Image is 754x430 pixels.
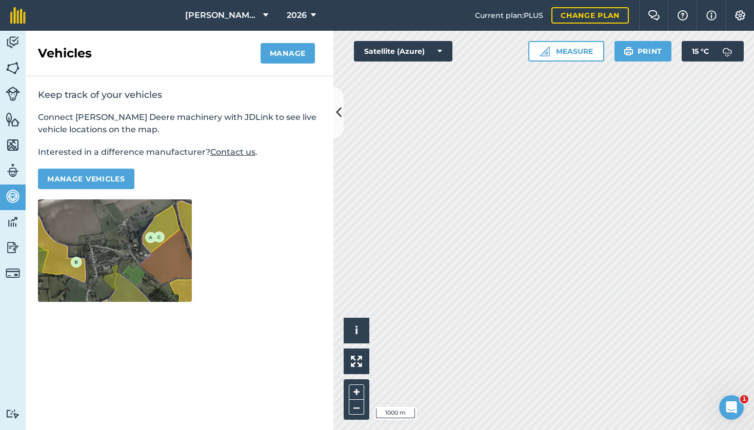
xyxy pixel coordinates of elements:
[351,356,362,367] img: Four arrows, one pointing top left, one top right, one bottom right and the last bottom left
[624,45,633,57] img: svg+xml;base64,PHN2ZyB4bWxucz0iaHR0cDovL3d3dy53My5vcmcvMjAwMC9zdmciIHdpZHRoPSIxOSIgaGVpZ2h0PSIyNC...
[734,10,746,21] img: A cog icon
[540,46,550,56] img: Ruler icon
[344,318,369,343] button: i
[355,324,358,337] span: i
[475,10,543,21] span: Current plan : PLUS
[38,45,92,62] h2: Vehicles
[6,137,20,153] img: svg+xml;base64,PHN2ZyB4bWxucz0iaHR0cDovL3d3dy53My5vcmcvMjAwMC9zdmciIHdpZHRoPSI1NiIgaGVpZ2h0PSI2MC...
[6,60,20,76] img: svg+xml;base64,PHN2ZyB4bWxucz0iaHR0cDovL3d3dy53My5vcmcvMjAwMC9zdmciIHdpZHRoPSI1NiIgaGVpZ2h0PSI2MC...
[719,395,744,420] iframe: Intercom live chat
[38,89,321,101] h2: Keep track of your vehicles
[6,112,20,127] img: svg+xml;base64,PHN2ZyB4bWxucz0iaHR0cDovL3d3dy53My5vcmcvMjAwMC9zdmciIHdpZHRoPSI1NiIgaGVpZ2h0PSI2MC...
[354,41,452,62] button: Satellite (Azure)
[38,146,321,158] p: Interested in a difference manufacturer? .
[6,163,20,178] img: svg+xml;base64,PD94bWwgdmVyc2lvbj0iMS4wIiBlbmNvZGluZz0idXRmLTgiPz4KPCEtLSBHZW5lcmF0b3I6IEFkb2JlIE...
[677,10,689,21] img: A question mark icon
[10,7,26,24] img: fieldmargin Logo
[706,9,717,22] img: svg+xml;base64,PHN2ZyB4bWxucz0iaHR0cDovL3d3dy53My5vcmcvMjAwMC9zdmciIHdpZHRoPSIxNyIgaGVpZ2h0PSIxNy...
[551,7,629,24] a: Change plan
[648,10,660,21] img: Two speech bubbles overlapping with the left bubble in the forefront
[6,189,20,204] img: svg+xml;base64,PD94bWwgdmVyc2lvbj0iMS4wIiBlbmNvZGluZz0idXRmLTgiPz4KPCEtLSBHZW5lcmF0b3I6IEFkb2JlIE...
[261,43,315,64] button: Manage
[6,214,20,230] img: svg+xml;base64,PD94bWwgdmVyc2lvbj0iMS4wIiBlbmNvZGluZz0idXRmLTgiPz4KPCEtLSBHZW5lcmF0b3I6IEFkb2JlIE...
[6,409,20,419] img: svg+xml;base64,PD94bWwgdmVyc2lvbj0iMS4wIiBlbmNvZGluZz0idXRmLTgiPz4KPCEtLSBHZW5lcmF0b3I6IEFkb2JlIE...
[717,41,738,62] img: svg+xml;base64,PD94bWwgdmVyc2lvbj0iMS4wIiBlbmNvZGluZz0idXRmLTgiPz4KPCEtLSBHZW5lcmF0b3I6IEFkb2JlIE...
[185,9,259,22] span: [PERSON_NAME] Hayleys Partnership
[6,87,20,101] img: svg+xml;base64,PD94bWwgdmVyc2lvbj0iMS4wIiBlbmNvZGluZz0idXRmLTgiPz4KPCEtLSBHZW5lcmF0b3I6IEFkb2JlIE...
[38,169,134,189] button: Manage vehicles
[614,41,672,62] button: Print
[528,41,604,62] button: Measure
[682,41,744,62] button: 15 °C
[6,266,20,280] img: svg+xml;base64,PD94bWwgdmVyc2lvbj0iMS4wIiBlbmNvZGluZz0idXRmLTgiPz4KPCEtLSBHZW5lcmF0b3I6IEFkb2JlIE...
[38,111,321,136] p: Connect [PERSON_NAME] Deere machinery with JDLink to see live vehicle locations on the map.
[740,395,748,403] span: 1
[6,240,20,255] img: svg+xml;base64,PD94bWwgdmVyc2lvbj0iMS4wIiBlbmNvZGluZz0idXRmLTgiPz4KPCEtLSBHZW5lcmF0b3I6IEFkb2JlIE...
[692,41,709,62] span: 15 ° C
[210,147,255,157] a: Contact us
[349,384,364,400] button: +
[349,400,364,415] button: –
[6,35,20,50] img: svg+xml;base64,PD94bWwgdmVyc2lvbj0iMS4wIiBlbmNvZGluZz0idXRmLTgiPz4KPCEtLSBHZW5lcmF0b3I6IEFkb2JlIE...
[287,9,307,22] span: 2026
